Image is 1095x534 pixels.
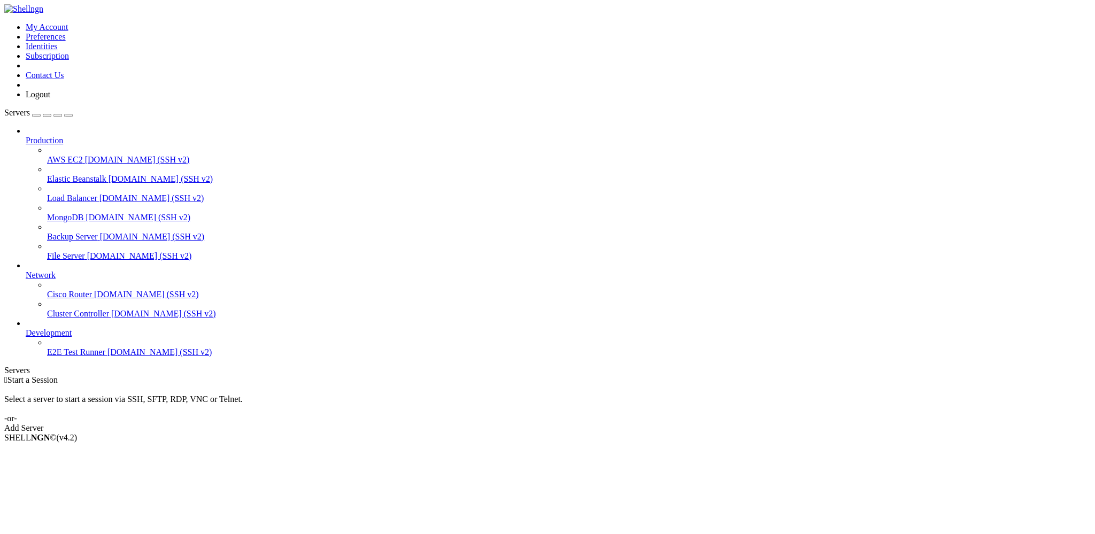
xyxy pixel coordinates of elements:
[4,423,1091,433] div: Add Server
[26,328,72,337] span: Development
[26,136,1091,145] a: Production
[26,270,1091,280] a: Network
[47,251,1091,261] a: File Server [DOMAIN_NAME] (SSH v2)
[4,375,7,384] span: 
[47,232,1091,242] a: Backup Server [DOMAIN_NAME] (SSH v2)
[26,319,1091,357] li: Development
[47,309,109,318] span: Cluster Controller
[4,4,43,14] img: Shellngn
[31,433,50,442] b: NGN
[26,51,69,60] a: Subscription
[47,290,92,299] span: Cisco Router
[47,174,1091,184] a: Elastic Beanstalk [DOMAIN_NAME] (SSH v2)
[26,270,56,280] span: Network
[111,309,216,318] span: [DOMAIN_NAME] (SSH v2)
[47,232,98,241] span: Backup Server
[57,433,78,442] span: 4.2.0
[47,155,1091,165] a: AWS EC2 [DOMAIN_NAME] (SSH v2)
[47,194,1091,203] a: Load Balancer [DOMAIN_NAME] (SSH v2)
[47,194,97,203] span: Load Balancer
[47,347,1091,357] a: E2E Test Runner [DOMAIN_NAME] (SSH v2)
[47,213,1091,222] a: MongoDB [DOMAIN_NAME] (SSH v2)
[107,347,212,357] span: [DOMAIN_NAME] (SSH v2)
[26,126,1091,261] li: Production
[47,280,1091,299] li: Cisco Router [DOMAIN_NAME] (SSH v2)
[94,290,199,299] span: [DOMAIN_NAME] (SSH v2)
[4,385,1091,423] div: Select a server to start a session via SSH, SFTP, RDP, VNC or Telnet. -or-
[87,251,192,260] span: [DOMAIN_NAME] (SSH v2)
[4,108,30,117] span: Servers
[47,242,1091,261] li: File Server [DOMAIN_NAME] (SSH v2)
[47,338,1091,357] li: E2E Test Runner [DOMAIN_NAME] (SSH v2)
[109,174,213,183] span: [DOMAIN_NAME] (SSH v2)
[47,299,1091,319] li: Cluster Controller [DOMAIN_NAME] (SSH v2)
[86,213,190,222] span: [DOMAIN_NAME] (SSH v2)
[47,213,83,222] span: MongoDB
[100,232,205,241] span: [DOMAIN_NAME] (SSH v2)
[26,136,63,145] span: Production
[26,261,1091,319] li: Network
[26,71,64,80] a: Contact Us
[47,203,1091,222] li: MongoDB [DOMAIN_NAME] (SSH v2)
[26,90,50,99] a: Logout
[47,165,1091,184] li: Elastic Beanstalk [DOMAIN_NAME] (SSH v2)
[47,145,1091,165] li: AWS EC2 [DOMAIN_NAME] (SSH v2)
[47,155,83,164] span: AWS EC2
[99,194,204,203] span: [DOMAIN_NAME] (SSH v2)
[4,366,1091,375] div: Servers
[85,155,190,164] span: [DOMAIN_NAME] (SSH v2)
[4,108,73,117] a: Servers
[26,32,66,41] a: Preferences
[26,328,1091,338] a: Development
[26,42,58,51] a: Identities
[7,375,58,384] span: Start a Session
[47,184,1091,203] li: Load Balancer [DOMAIN_NAME] (SSH v2)
[47,347,105,357] span: E2E Test Runner
[47,174,106,183] span: Elastic Beanstalk
[47,290,1091,299] a: Cisco Router [DOMAIN_NAME] (SSH v2)
[47,309,1091,319] a: Cluster Controller [DOMAIN_NAME] (SSH v2)
[47,222,1091,242] li: Backup Server [DOMAIN_NAME] (SSH v2)
[47,251,85,260] span: File Server
[4,433,77,442] span: SHELL ©
[26,22,68,32] a: My Account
